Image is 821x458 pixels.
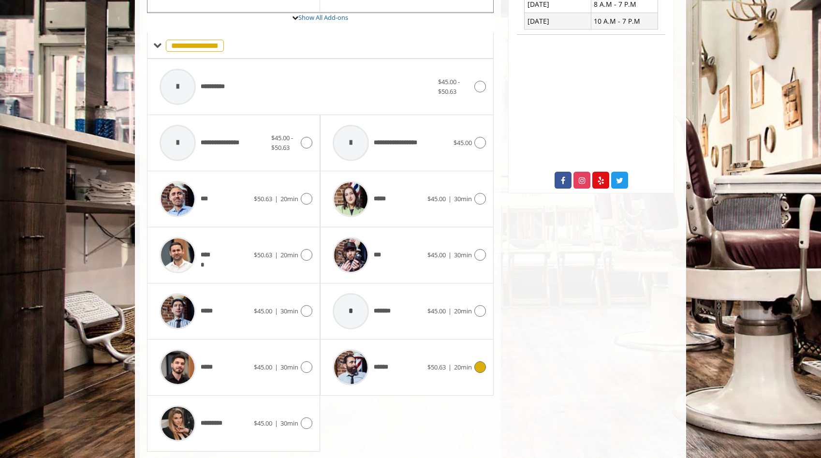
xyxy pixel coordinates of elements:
span: | [275,194,278,203]
span: | [448,363,452,371]
span: $45.00 [427,251,446,259]
span: 30min [454,194,472,203]
span: | [448,194,452,203]
span: $45.00 [254,419,272,428]
span: 20min [280,194,298,203]
span: $45.00 [454,138,472,147]
span: $45.00 [254,363,272,371]
span: $45.00 [254,307,272,315]
span: 20min [454,307,472,315]
span: 30min [454,251,472,259]
td: [DATE] [525,13,591,30]
span: | [448,251,452,259]
td: 10 A.M - 7 P.M [591,13,658,30]
span: $50.63 [254,194,272,203]
span: 30min [280,419,298,428]
span: $50.63 [427,363,446,371]
span: | [275,307,278,315]
span: 20min [454,363,472,371]
a: Show All Add-ons [298,13,348,22]
span: | [275,251,278,259]
span: $45.00 - $50.63 [438,77,460,96]
span: $50.63 [254,251,272,259]
span: | [448,307,452,315]
span: | [275,363,278,371]
span: | [275,419,278,428]
span: 30min [280,363,298,371]
span: $45.00 [427,194,446,203]
span: $45.00 - $50.63 [271,133,293,152]
span: 30min [280,307,298,315]
span: $45.00 [427,307,446,315]
span: 20min [280,251,298,259]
